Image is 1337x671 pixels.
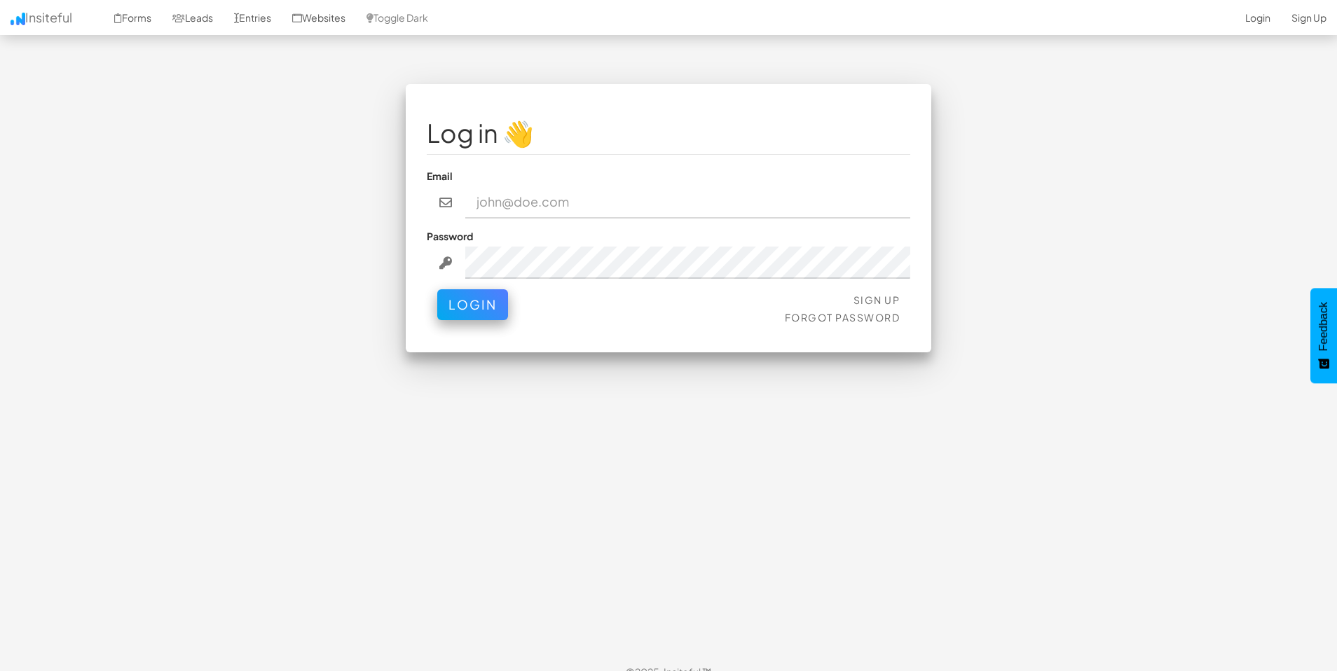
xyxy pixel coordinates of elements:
span: Feedback [1317,302,1330,351]
h1: Log in 👋 [427,119,910,147]
input: john@doe.com [465,186,911,219]
a: Sign Up [853,293,900,306]
img: icon.png [11,13,25,25]
button: Feedback - Show survey [1310,288,1337,383]
label: Email [427,169,453,183]
label: Password [427,229,473,243]
button: Login [437,289,508,320]
a: Forgot Password [785,311,900,324]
